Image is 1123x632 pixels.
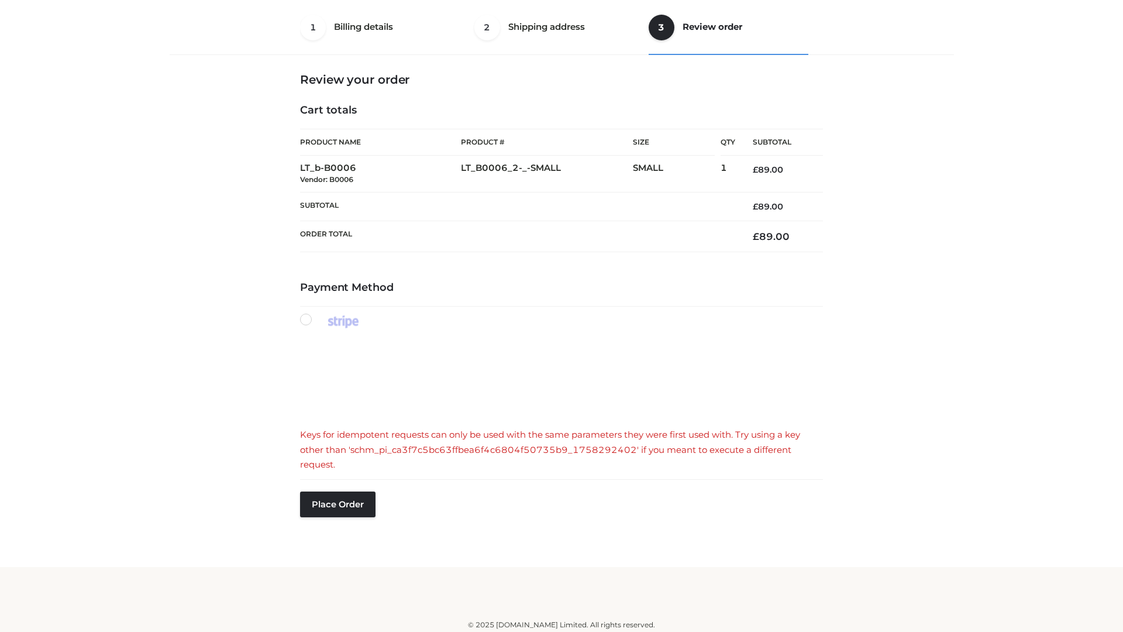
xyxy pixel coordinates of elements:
[300,104,823,117] h4: Cart totals
[300,156,461,193] td: LT_b-B0006
[753,164,783,175] bdi: 89.00
[300,175,353,184] small: Vendor: B0006
[298,341,821,415] iframe: Secure payment input frame
[753,231,759,242] span: £
[753,201,783,212] bdi: 89.00
[300,221,735,252] th: Order Total
[753,231,790,242] bdi: 89.00
[300,492,376,517] button: Place order
[735,129,823,156] th: Subtotal
[300,427,823,472] div: Keys for idempotent requests can only be used with the same parameters they were first used with....
[300,129,461,156] th: Product Name
[300,192,735,221] th: Subtotal
[174,619,949,631] div: © 2025 [DOMAIN_NAME] Limited. All rights reserved.
[721,156,735,193] td: 1
[300,281,823,294] h4: Payment Method
[461,156,633,193] td: LT_B0006_2-_-SMALL
[633,129,715,156] th: Size
[633,156,721,193] td: SMALL
[461,129,633,156] th: Product #
[300,73,823,87] h3: Review your order
[721,129,735,156] th: Qty
[753,164,758,175] span: £
[753,201,758,212] span: £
